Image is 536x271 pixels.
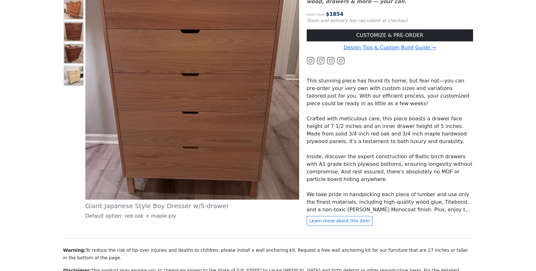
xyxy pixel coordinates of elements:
[307,29,473,41] a: CUSTOMIZE & PRE-ORDER
[64,22,83,41] img: Giant Walnut Japanese Style Boy Dresser w/5-drawer - Front
[307,115,473,145] p: Crafted with meticulous care, this piece boasts a drawer face height of 7 1/2 inches and an inner...
[307,13,325,16] small: Start from
[327,57,335,63] a: Watch the build video or pictures on Instagram
[317,57,324,63] a: Watch the build video or pictures on Instagram
[63,248,468,260] small: To reduce the risk of tip-over injuries and deaths to children, please install a wall anchoring k...
[85,202,299,210] h5: Giant Japanese Style Boy Dresser w/5-drawer
[307,77,473,107] p: This stunning piece has found its home, but fear not—you can pre-order your very own with custom ...
[307,153,473,183] p: Inside, discover the expert construction of Baltic birch drawers with A1 grade birch plywood bott...
[63,248,86,253] strong: Warning:
[85,212,299,220] p: Default option: red oak + maple ply
[64,44,83,63] img: Giant Walnut Japanese Style Boy Dresser w/5-drawer - Side
[307,191,473,214] p: We take pride in handpicking each piece of lumber and use only the finest materials, including hi...
[326,11,343,17] span: $ 1854
[307,57,314,63] a: Watch the build video or pictures on Instagram
[343,45,436,51] a: Design Tips & Custom Build Guide →
[337,57,345,63] a: Watch the build video or pictures on Instagram
[307,18,408,23] small: Taxes and delivery fee calculated at checkout
[307,216,373,226] button: Learn more about this item
[64,66,83,85] img: Japanese-style Maple Boy Dresser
